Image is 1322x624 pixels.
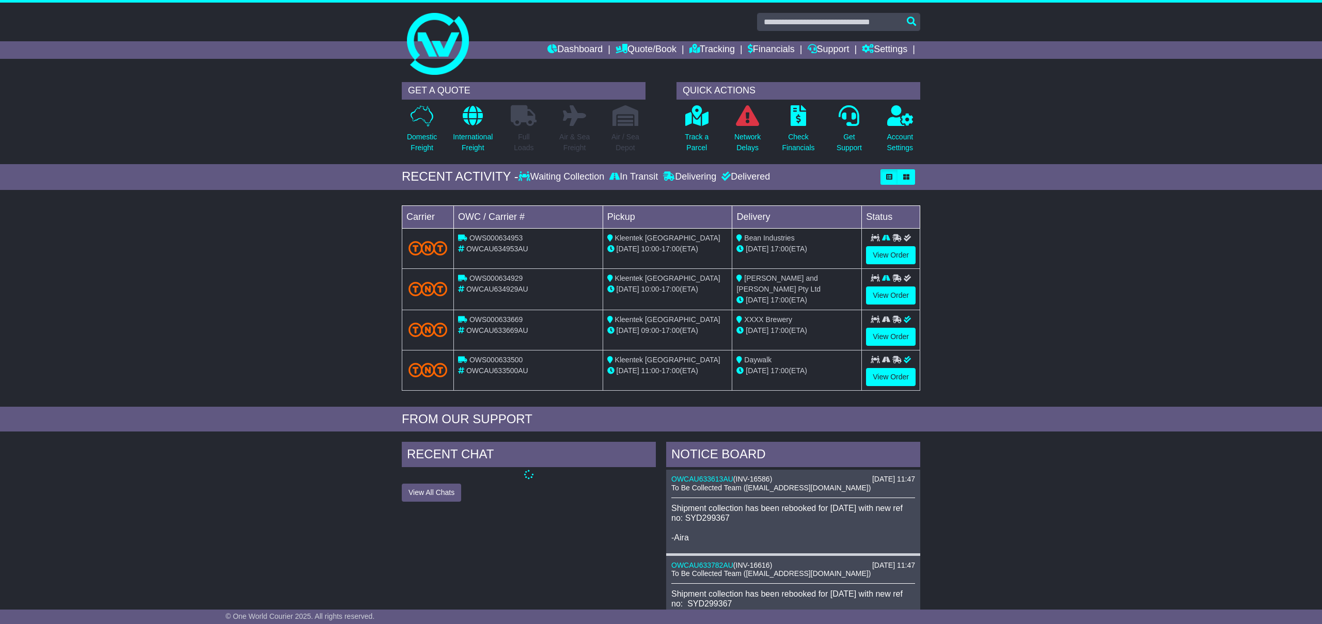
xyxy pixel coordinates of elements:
[402,82,646,100] div: GET A QUOTE
[671,475,733,483] a: OWCAU633613AU
[607,244,728,254] div: - (ETA)
[453,132,493,153] p: International Freight
[782,132,815,153] p: Check Financials
[511,132,537,153] p: Full Loads
[866,246,916,264] a: View Order
[641,366,659,375] span: 11:00
[662,366,680,375] span: 17:00
[671,569,871,578] span: To Be Collected Team ([EMAIL_ADDRESS][DOMAIN_NAME])
[617,285,639,293] span: [DATE]
[454,205,603,228] td: OWC / Carrier #
[866,286,916,305] a: View Order
[770,366,789,375] span: 17:00
[671,475,915,484] div: ( )
[662,326,680,334] span: 17:00
[662,245,680,253] span: 17:00
[689,41,735,59] a: Tracking
[808,41,849,59] a: Support
[734,105,761,159] a: NetworkDelays
[744,315,792,324] span: XXXX Brewery
[746,296,768,304] span: [DATE]
[866,368,916,386] a: View Order
[770,326,789,334] span: 17:00
[660,171,719,183] div: Delivering
[746,326,768,334] span: [DATE]
[836,105,862,159] a: GetSupport
[748,41,795,59] a: Financials
[607,365,728,376] div: - (ETA)
[872,561,915,570] div: [DATE] 11:47
[770,296,789,304] span: 17:00
[671,503,915,543] p: Shipment collection has been rebooked for [DATE] with new ref no: SYD299367 -Aira
[617,366,639,375] span: [DATE]
[734,132,761,153] p: Network Delays
[408,241,447,255] img: TNT_Domestic.png
[641,326,659,334] span: 09:00
[466,366,528,375] span: OWCAU633500AU
[736,244,857,254] div: (ETA)
[736,295,857,306] div: (ETA)
[408,282,447,296] img: TNT_Domestic.png
[406,105,437,159] a: DomesticFreight
[547,41,603,59] a: Dashboard
[402,205,454,228] td: Carrier
[744,234,794,242] span: Bean Industries
[837,132,862,153] p: Get Support
[744,356,772,364] span: Daywalk
[607,171,660,183] div: In Transit
[226,612,375,620] span: © One World Courier 2025. All rights reserved.
[615,274,720,282] span: Kleentek [GEOGRAPHIC_DATA]
[887,105,914,159] a: AccountSettings
[559,132,590,153] p: Air & Sea Freight
[469,274,523,282] span: OWS000634929
[518,171,607,183] div: Waiting Collection
[732,205,862,228] td: Delivery
[466,326,528,334] span: OWCAU633669AU
[617,245,639,253] span: [DATE]
[671,561,733,569] a: OWCAU633782AU
[866,328,916,346] a: View Order
[466,285,528,293] span: OWCAU634929AU
[662,285,680,293] span: 17:00
[407,132,437,153] p: Domestic Freight
[770,245,789,253] span: 17:00
[611,132,639,153] p: Air / Sea Depot
[671,561,915,570] div: ( )
[666,442,920,470] div: NOTICE BOARD
[607,325,728,336] div: - (ETA)
[408,323,447,337] img: TNT_Domestic.png
[408,363,447,377] img: TNT_Domestic.png
[782,105,815,159] a: CheckFinancials
[746,245,768,253] span: [DATE]
[616,41,676,59] a: Quote/Book
[603,205,732,228] td: Pickup
[469,234,523,242] span: OWS000634953
[736,475,770,483] span: INV-16586
[676,82,920,100] div: QUICK ACTIONS
[872,475,915,484] div: [DATE] 11:47
[615,315,720,324] span: Kleentek [GEOGRAPHIC_DATA]
[887,132,914,153] p: Account Settings
[736,365,857,376] div: (ETA)
[719,171,770,183] div: Delivered
[452,105,493,159] a: InternationalFreight
[862,41,907,59] a: Settings
[736,561,770,569] span: INV-16616
[671,484,871,492] span: To Be Collected Team ([EMAIL_ADDRESS][DOMAIN_NAME])
[736,325,857,336] div: (ETA)
[402,484,461,502] button: View All Chats
[402,412,920,427] div: FROM OUR SUPPORT
[862,205,920,228] td: Status
[685,132,709,153] p: Track a Parcel
[469,356,523,364] span: OWS000633500
[746,366,768,375] span: [DATE]
[684,105,709,159] a: Track aParcel
[466,245,528,253] span: OWCAU634953AU
[615,234,720,242] span: Kleentek [GEOGRAPHIC_DATA]
[402,169,518,184] div: RECENT ACTIVITY -
[641,285,659,293] span: 10:00
[615,356,720,364] span: Kleentek [GEOGRAPHIC_DATA]
[469,315,523,324] span: OWS000633669
[402,442,656,470] div: RECENT CHAT
[736,274,821,293] span: [PERSON_NAME] and [PERSON_NAME] Pty Ltd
